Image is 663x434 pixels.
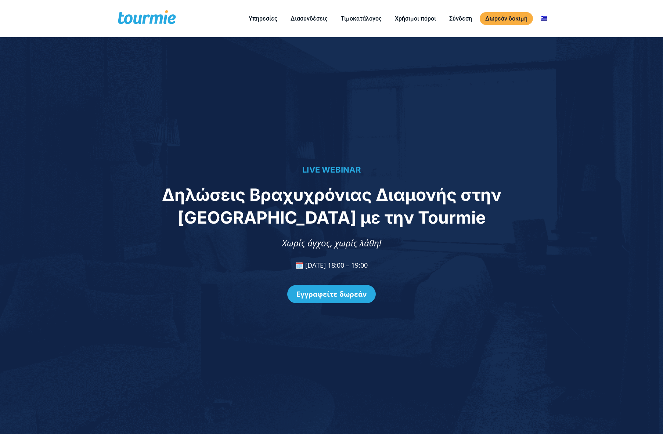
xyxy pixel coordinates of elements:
span: LIVE WEBINAR [302,165,361,174]
span: Χωρίς άγχος, χωρίς λάθη! [282,237,381,249]
a: Χρήσιμοι πόροι [389,14,442,23]
a: Σύνδεση [444,14,478,23]
a: Δωρεάν δοκιμή [480,12,533,25]
span: 🗓️ [DATE] 18:00 – 19:00 [295,261,368,270]
a: Εγγραφείτε δωρεάν [287,285,376,303]
a: Τιμοκατάλογος [335,14,387,23]
a: Αλλαγή σε [535,14,553,23]
a: Διασυνδέσεις [285,14,333,23]
a: Υπηρεσίες [243,14,283,23]
span: Δηλώσεις Βραχυχρόνιας Διαμονής στην [GEOGRAPHIC_DATA] με την Tourmie [162,184,501,228]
